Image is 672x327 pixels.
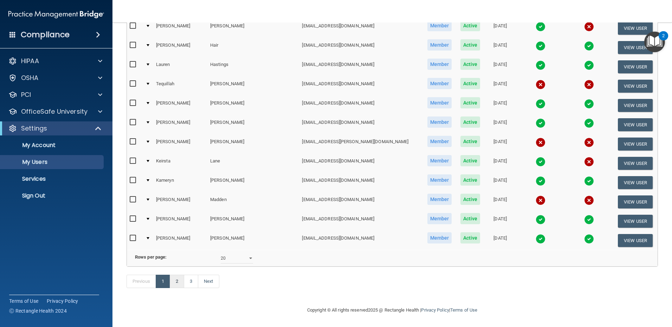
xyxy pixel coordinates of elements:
[427,194,452,205] span: Member
[484,115,516,134] td: [DATE]
[207,76,299,96] td: [PERSON_NAME]
[536,118,545,128] img: tick.e7d51cea.svg
[184,275,198,288] a: 3
[460,97,480,108] span: Active
[427,116,452,128] span: Member
[8,7,104,21] img: PMB logo
[153,231,207,250] td: [PERSON_NAME]
[460,39,480,51] span: Active
[427,59,452,70] span: Member
[8,107,102,116] a: OfficeSafe University
[536,138,545,147] img: cross.ca9f0e7f.svg
[427,174,452,186] span: Member
[427,136,452,147] span: Member
[460,174,480,186] span: Active
[662,36,665,45] div: 2
[484,154,516,173] td: [DATE]
[21,74,39,82] p: OSHA
[484,173,516,192] td: [DATE]
[618,176,653,189] button: View User
[584,41,594,51] img: tick.e7d51cea.svg
[484,19,516,38] td: [DATE]
[264,299,521,321] div: Copyright © All rights reserved 2025 @ Rectangle Health | |
[207,173,299,192] td: [PERSON_NAME]
[427,97,452,108] span: Member
[536,195,545,205] img: cross.ca9f0e7f.svg
[618,80,653,93] button: View User
[584,176,594,186] img: tick.e7d51cea.svg
[5,175,101,182] p: Services
[207,154,299,173] td: Lane
[460,194,480,205] span: Active
[8,57,102,65] a: HIPAA
[153,115,207,134] td: [PERSON_NAME]
[153,212,207,231] td: [PERSON_NAME]
[484,134,516,154] td: [DATE]
[618,157,653,170] button: View User
[9,298,38,305] a: Terms of Use
[460,59,480,70] span: Active
[421,307,449,313] a: Privacy Policy
[584,99,594,109] img: tick.e7d51cea.svg
[460,116,480,128] span: Active
[584,118,594,128] img: tick.e7d51cea.svg
[536,80,545,89] img: cross.ca9f0e7f.svg
[5,159,101,166] p: My Users
[427,213,452,224] span: Member
[299,96,423,115] td: [EMAIL_ADDRESS][DOMAIN_NAME]
[135,254,167,260] b: Rows per page:
[584,215,594,225] img: tick.e7d51cea.svg
[21,107,88,116] p: OfficeSafe University
[299,19,423,38] td: [EMAIL_ADDRESS][DOMAIN_NAME]
[484,212,516,231] td: [DATE]
[618,60,653,73] button: View User
[644,32,665,52] button: Open Resource Center, 2 new notifications
[299,212,423,231] td: [EMAIL_ADDRESS][DOMAIN_NAME]
[536,22,545,32] img: tick.e7d51cea.svg
[536,215,545,225] img: tick.e7d51cea.svg
[299,192,423,212] td: [EMAIL_ADDRESS][DOMAIN_NAME]
[450,307,477,313] a: Terms of Use
[460,78,480,89] span: Active
[584,80,594,89] img: cross.ca9f0e7f.svg
[21,91,31,99] p: PCI
[170,275,184,288] a: 2
[8,124,102,133] a: Settings
[460,20,480,31] span: Active
[9,307,67,314] span: Ⓒ Rectangle Health 2024
[153,57,207,76] td: Lauren
[484,76,516,96] td: [DATE]
[427,78,452,89] span: Member
[584,60,594,70] img: tick.e7d51cea.svg
[584,22,594,32] img: cross.ca9f0e7f.svg
[198,275,219,288] a: Next
[207,115,299,134] td: [PERSON_NAME]
[156,275,170,288] a: 1
[536,41,545,51] img: tick.e7d51cea.svg
[207,96,299,115] td: [PERSON_NAME]
[21,57,39,65] p: HIPAA
[460,155,480,166] span: Active
[207,231,299,250] td: [PERSON_NAME]
[484,38,516,57] td: [DATE]
[153,96,207,115] td: [PERSON_NAME]
[299,115,423,134] td: [EMAIL_ADDRESS][DOMAIN_NAME]
[153,154,207,173] td: Keirsta
[460,213,480,224] span: Active
[8,91,102,99] a: PCI
[299,134,423,154] td: [EMAIL_ADDRESS][PERSON_NAME][DOMAIN_NAME]
[584,138,594,147] img: cross.ca9f0e7f.svg
[299,76,423,96] td: [EMAIL_ADDRESS][DOMAIN_NAME]
[427,20,452,31] span: Member
[536,157,545,167] img: tick.e7d51cea.svg
[618,22,653,35] button: View User
[153,134,207,154] td: [PERSON_NAME]
[484,231,516,250] td: [DATE]
[8,74,102,82] a: OSHA
[536,60,545,70] img: tick.e7d51cea.svg
[618,215,653,228] button: View User
[484,192,516,212] td: [DATE]
[153,192,207,212] td: [PERSON_NAME]
[5,192,101,199] p: Sign Out
[127,275,156,288] a: Previous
